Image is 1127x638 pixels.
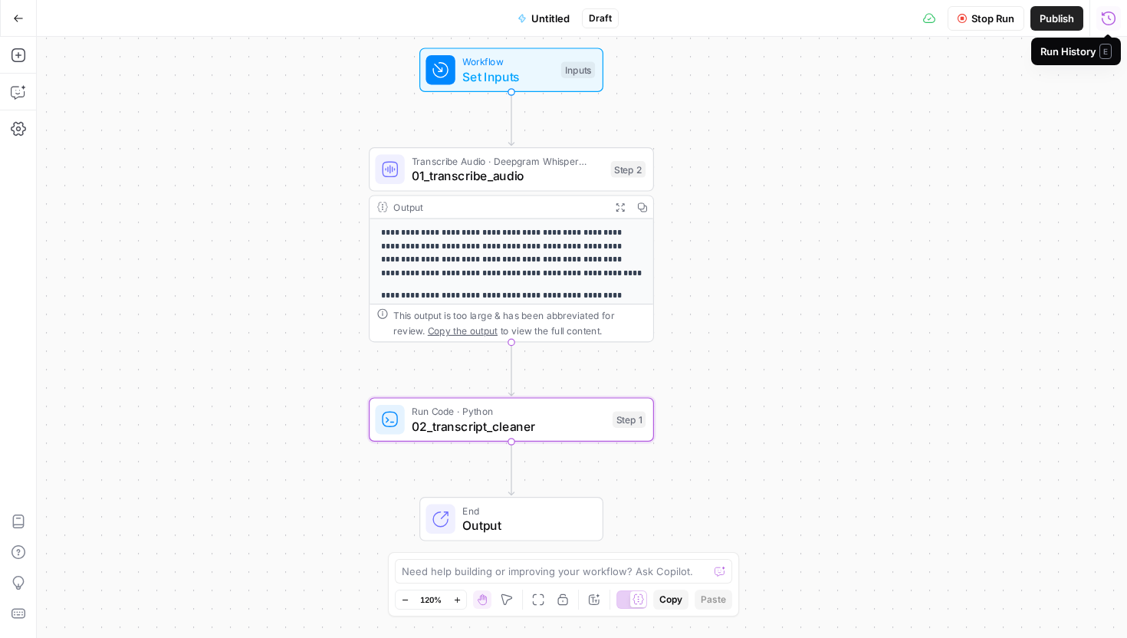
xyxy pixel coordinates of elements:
g: Edge from start to step_2 [508,92,514,146]
g: Edge from step_1 to end [508,442,514,495]
span: Untitled [531,11,570,26]
div: Transcribe Audio · Deepgram Whisper Large01_transcribe_audioStep 2Output**** **** **** **** **** ... [369,147,654,342]
span: Copy the output [428,325,498,336]
div: This output is too large & has been abbreviated for review. to view the full content. [393,308,646,337]
button: Stop Run [948,6,1024,31]
div: Run Code · Python02_transcript_cleanerStep 1 [369,397,654,442]
g: Edge from step_2 to step_1 [508,342,514,396]
span: 120% [420,594,442,606]
button: Copy [653,590,688,610]
span: Output [462,516,587,534]
span: E [1099,44,1112,59]
span: Paste [701,593,726,607]
div: Run History [1040,44,1112,59]
span: End [462,503,587,518]
span: Workflow [462,54,554,69]
button: Publish [1030,6,1083,31]
span: Copy [659,593,682,607]
div: Inputs [561,61,595,78]
button: Paste [695,590,732,610]
div: EndOutput [369,497,654,541]
span: Set Inputs [462,67,554,86]
span: Draft [589,12,612,25]
span: Publish [1040,11,1074,26]
button: Untitled [508,6,579,31]
span: 02_transcript_cleaner [412,417,605,436]
div: Step 1 [613,411,646,428]
span: Run Code · Python [412,404,605,419]
span: Transcribe Audio · Deepgram Whisper Large [412,153,603,168]
div: WorkflowSet InputsInputs [369,48,654,92]
span: Stop Run [971,11,1014,26]
span: 01_transcribe_audio [412,166,603,185]
div: Output [393,199,603,214]
div: Step 2 [611,161,646,178]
